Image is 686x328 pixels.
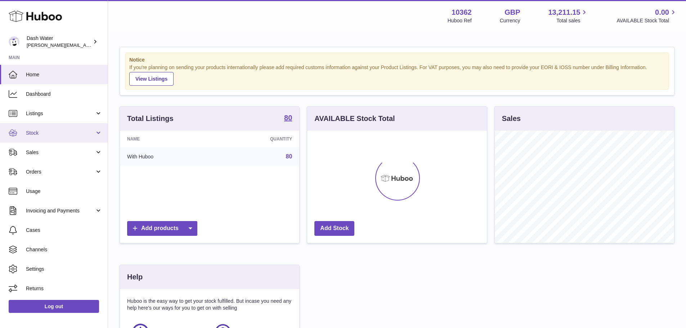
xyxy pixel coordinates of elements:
[26,110,95,117] span: Listings
[548,8,580,17] span: 13,211.15
[26,246,102,253] span: Channels
[616,17,677,24] span: AVAILABLE Stock Total
[129,72,174,86] a: View Listings
[26,207,95,214] span: Invoicing and Payments
[655,8,669,17] span: 0.00
[314,114,395,123] h3: AVAILABLE Stock Total
[26,71,102,78] span: Home
[27,35,91,49] div: Dash Water
[215,131,299,147] th: Quantity
[26,91,102,98] span: Dashboard
[284,114,292,121] strong: 80
[26,130,95,136] span: Stock
[26,227,102,234] span: Cases
[9,36,19,47] img: james@dash-water.com
[27,42,144,48] span: [PERSON_NAME][EMAIL_ADDRESS][DOMAIN_NAME]
[556,17,588,24] span: Total sales
[448,17,472,24] div: Huboo Ref
[129,57,665,63] strong: Notice
[127,272,143,282] h3: Help
[314,221,354,236] a: Add Stock
[127,221,197,236] a: Add products
[9,300,99,313] a: Log out
[127,114,174,123] h3: Total Listings
[120,131,215,147] th: Name
[120,147,215,166] td: With Huboo
[284,114,292,123] a: 80
[505,8,520,17] strong: GBP
[502,114,521,123] h3: Sales
[26,266,102,273] span: Settings
[26,188,102,195] span: Usage
[127,298,292,311] p: Huboo is the easy way to get your stock fulfilled. But incase you need any help here's our ways f...
[286,153,292,159] a: 80
[129,64,665,86] div: If you're planning on sending your products internationally please add required customs informati...
[452,8,472,17] strong: 10362
[26,285,102,292] span: Returns
[26,149,95,156] span: Sales
[616,8,677,24] a: 0.00 AVAILABLE Stock Total
[26,169,95,175] span: Orders
[500,17,520,24] div: Currency
[548,8,588,24] a: 13,211.15 Total sales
